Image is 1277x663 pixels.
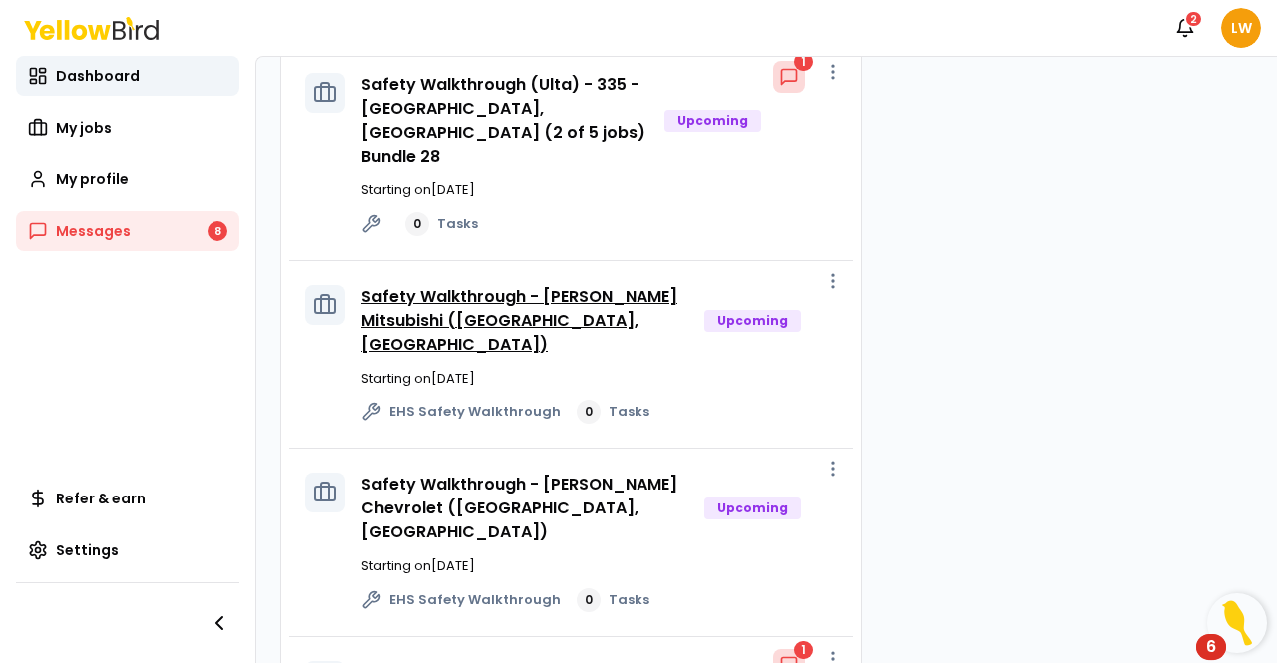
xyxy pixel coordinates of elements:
[361,180,837,200] p: Starting on [DATE]
[577,588,649,612] a: 0Tasks
[208,221,227,241] div: 8
[1184,10,1203,28] div: 2
[1165,8,1205,48] button: 2
[361,556,837,576] p: Starting on [DATE]
[664,110,761,132] div: Upcoming
[56,540,119,560] span: Settings
[794,641,813,659] div: 1
[16,56,239,96] a: Dashboard
[56,221,131,241] span: Messages
[405,212,478,236] a: 0Tasks
[577,588,601,612] div: 0
[704,497,801,519] div: Upcoming
[577,400,601,424] div: 0
[1207,593,1267,653] button: Open Resource Center, 6 new notifications
[16,211,239,251] a: Messages8
[389,402,561,422] span: EHS Safety Walkthrough
[794,53,813,71] div: 1
[361,473,677,543] a: Safety Walkthrough - [PERSON_NAME] Chevrolet ([GEOGRAPHIC_DATA], [GEOGRAPHIC_DATA])
[389,590,561,610] span: EHS Safety Walkthrough
[16,160,239,199] a: My profile
[56,118,112,138] span: My jobs
[16,479,239,518] a: Refer & earn
[1221,8,1261,48] span: LW
[16,530,239,570] a: Settings
[16,108,239,148] a: My jobs
[704,310,801,332] div: Upcoming
[361,73,645,167] a: Safety Walkthrough (Ulta) - 335 - [GEOGRAPHIC_DATA], [GEOGRAPHIC_DATA] (2 of 5 jobs) Bundle 28
[361,369,837,389] p: Starting on [DATE]
[56,66,140,86] span: Dashboard
[361,285,677,356] a: Safety Walkthrough - [PERSON_NAME] Mitsubishi ([GEOGRAPHIC_DATA], [GEOGRAPHIC_DATA])
[405,212,429,236] div: 0
[56,489,146,508] span: Refer & earn
[577,400,649,424] a: 0Tasks
[56,169,129,189] span: My profile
